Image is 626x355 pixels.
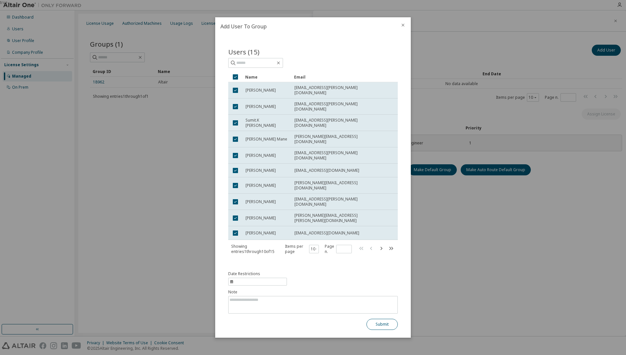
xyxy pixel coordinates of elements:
[325,244,352,254] span: Page n.
[294,197,386,207] span: [EMAIL_ADDRESS][PERSON_NAME][DOMAIN_NAME]
[228,289,398,295] label: Note
[245,72,289,82] div: Name
[294,213,386,223] span: [PERSON_NAME][EMAIL_ADDRESS][PERSON_NAME][DOMAIN_NAME]
[215,17,395,36] h2: Add User To Group
[294,85,386,96] span: [EMAIL_ADDRESS][PERSON_NAME][DOMAIN_NAME]
[228,47,260,56] span: Users (15)
[246,183,276,188] span: [PERSON_NAME]
[400,22,406,28] button: close
[246,230,276,236] span: [PERSON_NAME]
[294,230,359,236] span: [EMAIL_ADDRESS][DOMAIN_NAME]
[246,153,276,158] span: [PERSON_NAME]
[285,244,319,254] span: Items per page
[246,88,276,93] span: [PERSON_NAME]
[294,150,386,161] span: [EMAIL_ADDRESS][PERSON_NAME][DOMAIN_NAME]
[228,271,260,276] span: Date Restrictions
[246,199,276,204] span: [PERSON_NAME]
[231,244,275,254] span: Showing entries 1 through 10 of 15
[294,168,359,173] span: [EMAIL_ADDRESS][DOMAIN_NAME]
[294,118,386,128] span: [EMAIL_ADDRESS][PERSON_NAME][DOMAIN_NAME]
[228,271,287,286] button: information
[246,168,276,173] span: [PERSON_NAME]
[246,104,276,109] span: [PERSON_NAME]
[294,101,386,112] span: [EMAIL_ADDRESS][PERSON_NAME][DOMAIN_NAME]
[366,319,398,330] button: Submit
[246,137,287,142] span: [PERSON_NAME] Mane
[311,246,318,252] button: 10
[246,118,289,128] span: Sumit.K [PERSON_NAME]
[294,72,387,82] div: Email
[246,215,276,221] span: [PERSON_NAME]
[294,180,386,191] span: [PERSON_NAME][EMAIL_ADDRESS][DOMAIN_NAME]
[294,134,386,144] span: [PERSON_NAME][EMAIL_ADDRESS][DOMAIN_NAME]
